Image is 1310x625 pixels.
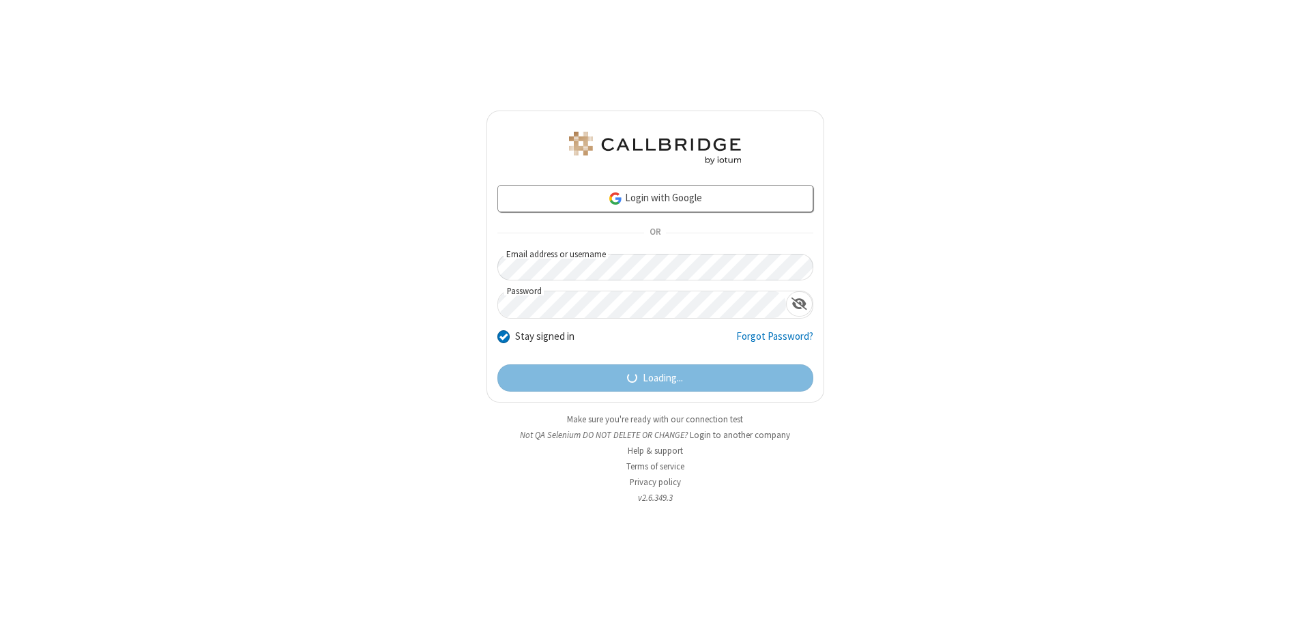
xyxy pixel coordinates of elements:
li: Not QA Selenium DO NOT DELETE OR CHANGE? [486,428,824,441]
a: Forgot Password? [736,329,813,355]
label: Stay signed in [515,329,574,345]
img: google-icon.png [608,191,623,206]
div: Show password [786,291,813,317]
a: Terms of service [626,461,684,472]
button: Login to another company [690,428,790,441]
a: Login with Google [497,185,813,212]
li: v2.6.349.3 [486,491,824,504]
input: Password [498,291,786,318]
button: Loading... [497,364,813,392]
input: Email address or username [497,254,813,280]
span: Loading... [643,370,683,386]
a: Privacy policy [630,476,681,488]
img: QA Selenium DO NOT DELETE OR CHANGE [566,132,744,164]
span: OR [644,224,666,243]
a: Make sure you're ready with our connection test [567,413,743,425]
a: Help & support [628,445,683,456]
